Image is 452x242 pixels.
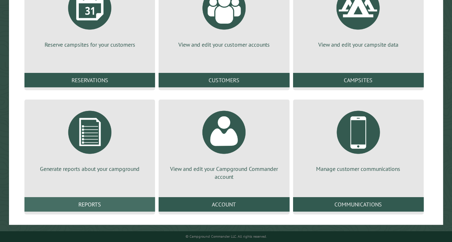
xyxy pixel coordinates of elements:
[293,197,424,211] a: Communications
[302,105,415,173] a: Manage customer communications
[293,73,424,87] a: Campsites
[159,197,289,211] a: Account
[33,105,146,173] a: Generate reports about your campground
[33,41,146,48] p: Reserve campsites for your customers
[186,234,267,239] small: © Campground Commander LLC. All rights reserved.
[24,197,155,211] a: Reports
[302,165,415,173] p: Manage customer communications
[302,41,415,48] p: View and edit your campsite data
[24,73,155,87] a: Reservations
[167,41,280,48] p: View and edit your customer accounts
[159,73,289,87] a: Customers
[167,105,280,181] a: View and edit your Campground Commander account
[167,165,280,181] p: View and edit your Campground Commander account
[33,165,146,173] p: Generate reports about your campground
